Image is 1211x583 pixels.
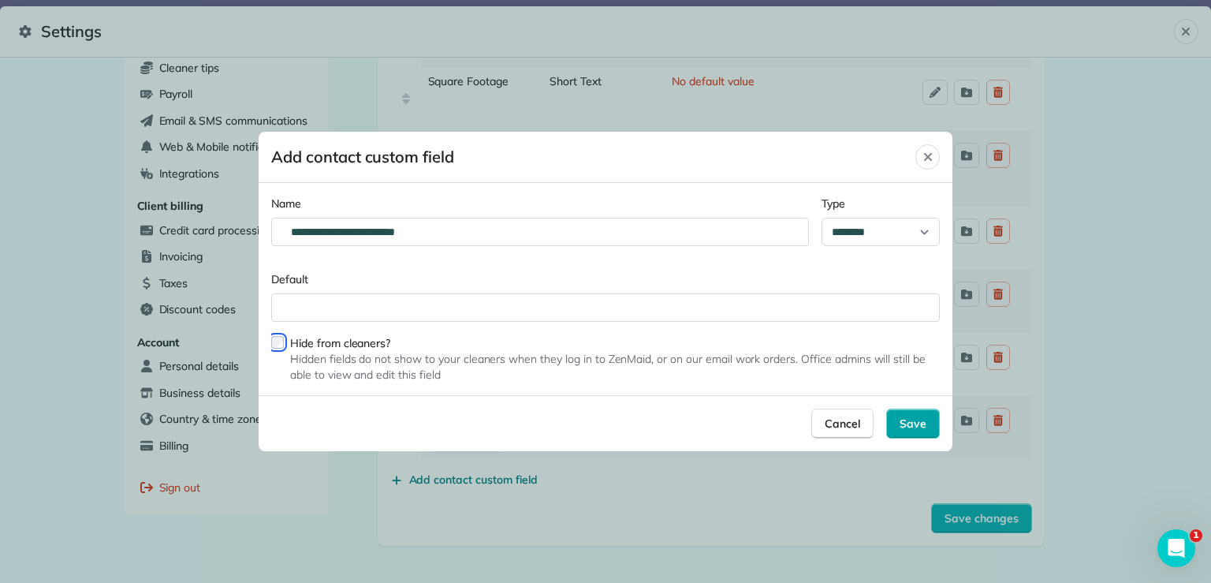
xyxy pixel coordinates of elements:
label: Hide from cleaners? [290,335,940,351]
span: Save [900,416,926,432]
span: Add contact custom field [271,144,915,170]
label: Name [271,196,809,211]
button: Save [886,409,940,439]
span: Hidden fields do not show to your cleaners when they log in to ZenMaid, or on our email work orde... [290,351,940,383]
span: 1 [1190,529,1202,542]
button: Close [915,144,940,170]
span: Cancel [825,416,860,432]
label: Type [822,196,940,211]
label: Default [271,271,940,287]
button: Cancel [811,409,874,439]
iframe: Intercom live chat [1157,529,1195,567]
